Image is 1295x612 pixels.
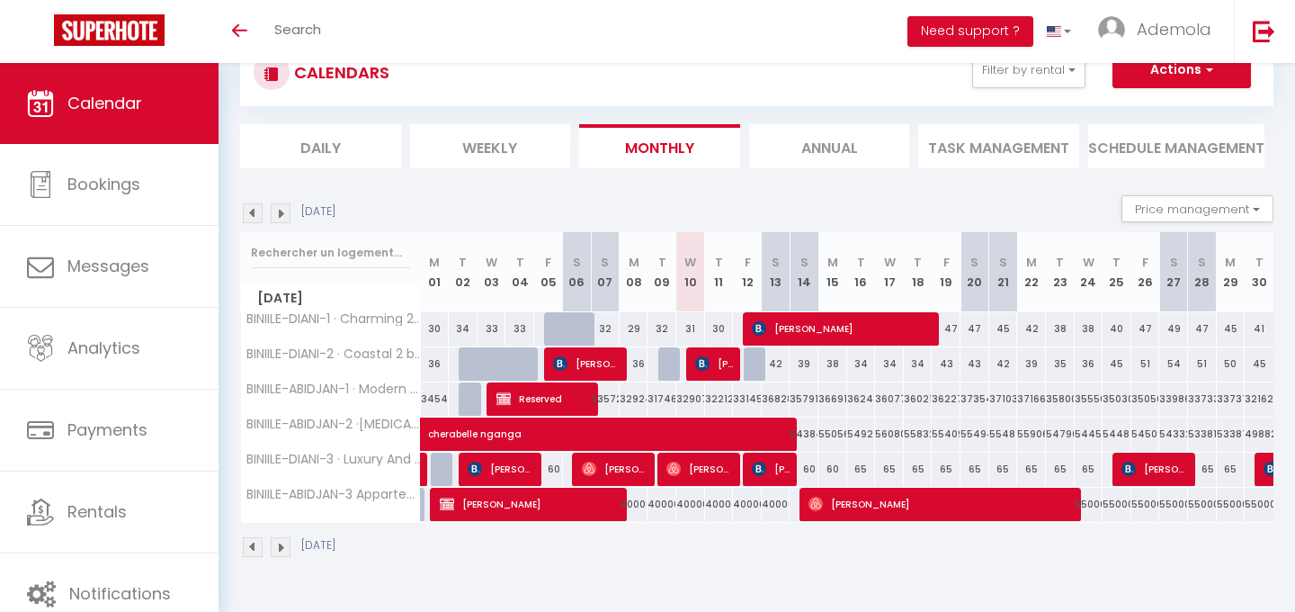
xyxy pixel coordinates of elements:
[904,347,933,381] div: 34
[1142,254,1148,271] abbr: F
[989,382,1018,416] div: 37103
[14,7,68,61] button: Ouvrir le widget de chat LiveChat
[762,232,790,312] th: 13
[620,382,648,416] div: 32924
[421,232,450,312] th: 01
[244,347,424,361] span: BINIILE-DIANI-2 · Coastal 2 bedroom in [GEOGRAPHIC_DATA]
[1188,232,1217,312] th: 28
[989,347,1018,381] div: 42
[875,232,904,312] th: 17
[1075,418,1103,451] div: 54455
[421,418,450,452] a: cherabelle nganga
[1131,232,1160,312] th: 26
[676,312,705,346] div: 31
[989,418,1018,451] div: 55481
[790,453,818,486] div: 60
[545,254,551,271] abbr: F
[1046,312,1075,346] div: 38
[1083,254,1094,271] abbr: W
[943,254,950,271] abbr: F
[67,337,140,359] span: Analytics
[1188,418,1217,451] div: 53381
[440,487,622,521] span: [PERSON_NAME]
[1137,18,1211,40] span: Ademola
[244,418,424,431] span: BINIILE-ABIDJAN-2 ·[MEDICAL_DATA] Moderne et Cosy, [GEOGRAPHIC_DATA], 10min [GEOGRAPHIC_DATA]
[301,537,335,554] p: [DATE]
[505,312,534,346] div: 33
[54,14,165,46] img: Super Booking
[818,347,847,381] div: 38
[1245,312,1273,346] div: 41
[989,453,1018,486] div: 65
[800,254,808,271] abbr: S
[989,312,1018,346] div: 45
[1245,418,1273,451] div: 49882
[1217,232,1246,312] th: 29
[1131,312,1160,346] div: 47
[67,92,142,114] span: Calendar
[904,382,933,416] div: 36021
[421,312,450,346] div: 30
[818,453,847,486] div: 60
[240,124,401,168] li: Daily
[1075,232,1103,312] th: 24
[1046,418,1075,451] div: 54790
[620,347,648,381] div: 36
[647,232,676,312] th: 09
[960,312,989,346] div: 47
[932,382,960,416] div: 36227
[1075,382,1103,416] div: 35556
[1131,347,1160,381] div: 51
[932,347,960,381] div: 43
[591,312,620,346] div: 32
[1217,382,1246,416] div: 33737
[684,254,696,271] abbr: W
[904,453,933,486] div: 65
[1198,254,1206,271] abbr: S
[1075,312,1103,346] div: 38
[875,382,904,416] div: 36077
[847,453,876,486] div: 65
[745,254,751,271] abbr: F
[1046,232,1075,312] th: 23
[904,232,933,312] th: 18
[1188,453,1217,486] div: 65
[1245,347,1273,381] div: 45
[449,232,478,312] th: 02
[486,254,497,271] abbr: W
[579,124,740,168] li: Monthly
[647,382,676,416] div: 31746
[1103,488,1131,521] div: 55000
[301,203,335,220] p: [DATE]
[1245,488,1273,521] div: 55000
[647,488,676,521] div: 40000
[875,347,904,381] div: 34
[591,232,620,312] th: 07
[658,254,666,271] abbr: T
[1225,254,1236,271] abbr: M
[1188,488,1217,521] div: 55000
[695,346,734,381] span: [PERSON_NAME]
[505,232,534,312] th: 04
[591,382,620,416] div: 33572
[1121,452,1189,486] span: [PERSON_NAME]
[972,52,1085,88] button: Filter by rental
[960,232,989,312] th: 20
[960,453,989,486] div: 65
[647,312,676,346] div: 32
[752,311,934,346] span: [PERSON_NAME]
[67,173,140,195] span: Bookings
[573,254,581,271] abbr: S
[1103,418,1131,451] div: 54484
[620,488,648,521] div: 40000
[478,232,506,312] th: 03
[733,488,762,521] div: 40000
[1112,254,1121,271] abbr: T
[410,124,571,168] li: Weekly
[1170,254,1178,271] abbr: S
[1159,232,1188,312] th: 27
[857,254,865,271] abbr: T
[1217,347,1246,381] div: 50
[421,347,450,381] div: 36
[67,255,149,277] span: Messages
